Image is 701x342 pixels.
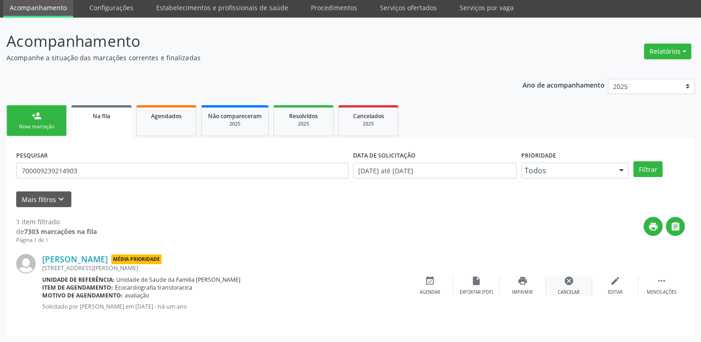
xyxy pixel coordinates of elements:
[608,289,623,296] div: Editar
[115,284,192,291] span: Ecocardiografia transtoracica
[42,264,407,272] div: [STREET_ADDRESS][PERSON_NAME]
[151,112,182,120] span: Agendados
[353,148,416,163] label: DATA DE SOLICITAÇÃO
[125,291,149,299] span: avaliação
[648,222,658,232] i: print
[521,148,556,163] label: Prioridade
[16,148,48,163] label: PESQUISAR
[657,276,667,286] i: 
[16,191,71,208] button: Mais filtroskeyboard_arrow_down
[523,79,605,90] p: Ano de acompanhamento
[111,254,162,264] span: Média Prioridade
[460,289,493,296] div: Exportar (PDF)
[16,217,97,227] div: 1 item filtrado
[644,44,691,59] button: Relatórios
[42,291,123,299] b: Motivo de agendamento:
[6,30,488,53] p: Acompanhamento
[24,227,97,236] strong: 7303 marcações na fila
[6,53,488,63] p: Acompanhe a situação das marcações correntes e finalizadas
[42,303,407,310] p: Solicitado por [PERSON_NAME] em [DATE] - há um ano
[16,227,97,236] div: de
[425,276,435,286] i: event_available
[280,120,327,127] div: 2025
[564,276,574,286] i: cancel
[13,123,60,130] div: Nova marcação
[32,111,42,121] div: person_add
[670,222,681,232] i: 
[647,289,676,296] div: Menos ações
[56,194,66,204] i: keyboard_arrow_down
[353,163,517,178] input: Selecione um intervalo
[666,217,685,236] button: 
[512,289,533,296] div: Imprimir
[16,236,97,244] div: Página 1 de 1
[93,112,110,120] span: Na fila
[42,276,114,284] b: Unidade de referência:
[345,120,392,127] div: 2025
[518,276,528,286] i: print
[16,254,36,273] img: img
[644,217,663,236] button: print
[42,284,113,291] b: Item de agendamento:
[524,166,610,175] span: Todos
[610,276,620,286] i: edit
[208,120,262,127] div: 2025
[16,163,348,178] input: Nome, CNS
[289,112,318,120] span: Resolvidos
[633,161,663,177] button: Filtrar
[353,112,384,120] span: Cancelados
[208,112,262,120] span: Não compareceram
[558,289,580,296] div: Cancelar
[116,276,240,284] span: Unidade de Saude da Familia [PERSON_NAME]
[420,289,440,296] div: Agendar
[471,276,481,286] i: insert_drive_file
[42,254,108,264] a: [PERSON_NAME]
